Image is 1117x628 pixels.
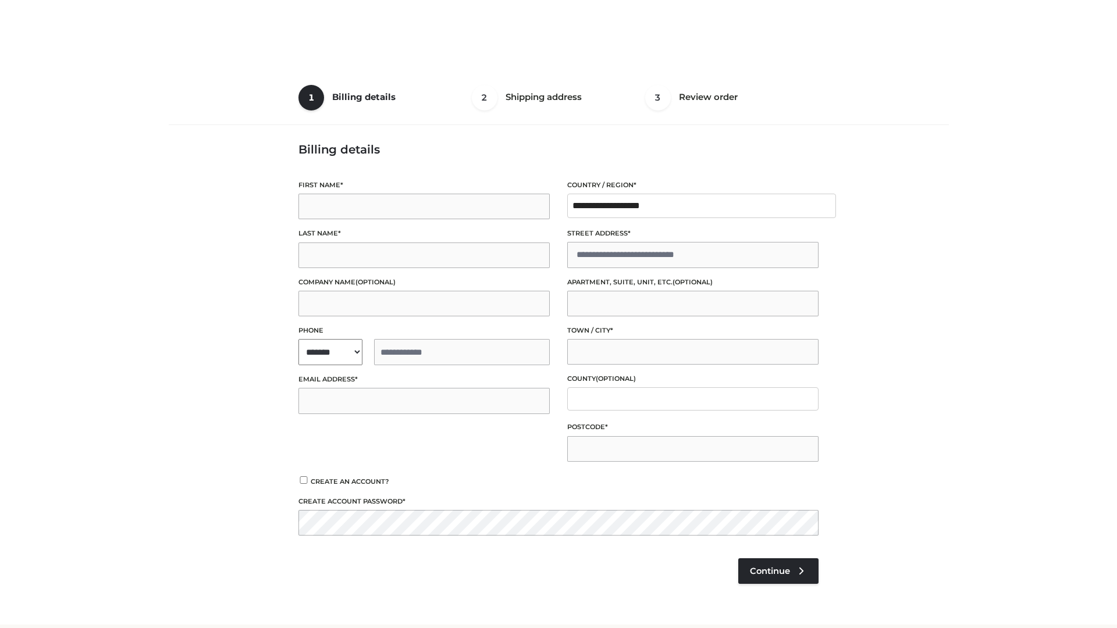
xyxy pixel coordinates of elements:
span: 2 [472,85,497,110]
label: Apartment, suite, unit, etc. [567,277,819,288]
label: Street address [567,228,819,239]
label: Email address [298,374,550,385]
span: 1 [298,85,324,110]
label: Postcode [567,422,819,433]
span: (optional) [673,278,713,286]
label: Phone [298,325,550,336]
span: Shipping address [506,91,582,102]
label: Company name [298,277,550,288]
label: First name [298,180,550,191]
span: Continue [750,566,790,576]
span: (optional) [355,278,396,286]
h3: Billing details [298,142,819,156]
span: Billing details [332,91,396,102]
label: County [567,373,819,384]
span: 3 [645,85,671,110]
label: Country / Region [567,180,819,191]
label: Last name [298,228,550,239]
span: Create an account? [311,477,389,486]
input: Create an account? [298,476,309,484]
a: Continue [738,558,819,584]
label: Create account password [298,496,819,507]
span: Review order [679,91,738,102]
span: (optional) [596,374,636,383]
label: Town / City [567,325,819,336]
